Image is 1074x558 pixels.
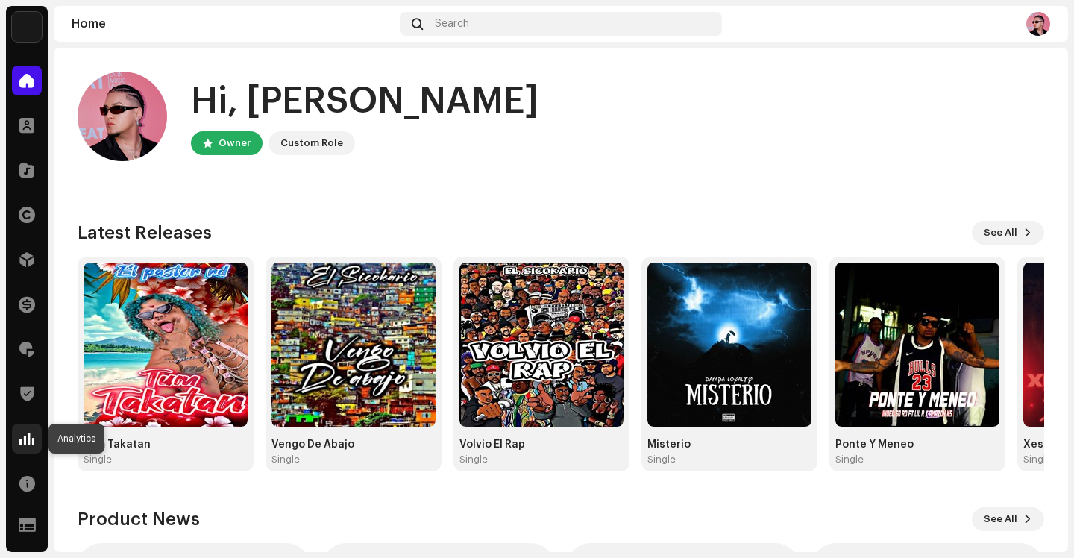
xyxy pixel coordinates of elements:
[280,134,343,152] div: Custom Role
[459,454,488,465] div: Single
[271,454,300,465] div: Single
[835,439,999,451] div: Ponte Y Meneo
[647,263,811,427] img: 07c66166-e2f8-454e-98d7-6eca589073a9
[72,18,394,30] div: Home
[219,134,251,152] div: Owner
[1023,454,1052,465] div: Single
[972,507,1044,531] button: See All
[271,439,436,451] div: Vengo De Abajo
[435,18,469,30] span: Search
[78,72,167,161] img: 3510e9c2-cc3f-4b6a-9b7a-8c4b2eabcfaf
[12,12,42,42] img: 3f8b1ee6-8fa8-4d5b-9023-37de06d8e731
[84,439,248,451] div: Tum Takatan
[972,221,1044,245] button: See All
[271,263,436,427] img: be5e0b2f-4d81-4d4a-afe3-319edf8fad09
[191,78,538,125] div: Hi, [PERSON_NAME]
[84,263,248,427] img: 26f98828-3816-4618-b6d0-10ce83a52702
[835,454,864,465] div: Single
[1026,12,1050,36] img: 3510e9c2-cc3f-4b6a-9b7a-8c4b2eabcfaf
[647,439,811,451] div: Misterio
[459,263,624,427] img: 2297c01f-024a-4064-a712-3b5223f05641
[78,507,200,531] h3: Product News
[84,454,112,465] div: Single
[984,218,1017,248] span: See All
[459,439,624,451] div: Volvio El Rap
[647,454,676,465] div: Single
[78,221,212,245] h3: Latest Releases
[835,263,999,427] img: deaa2495-821d-41e0-abc7-90bdbcb122b1
[984,504,1017,534] span: See All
